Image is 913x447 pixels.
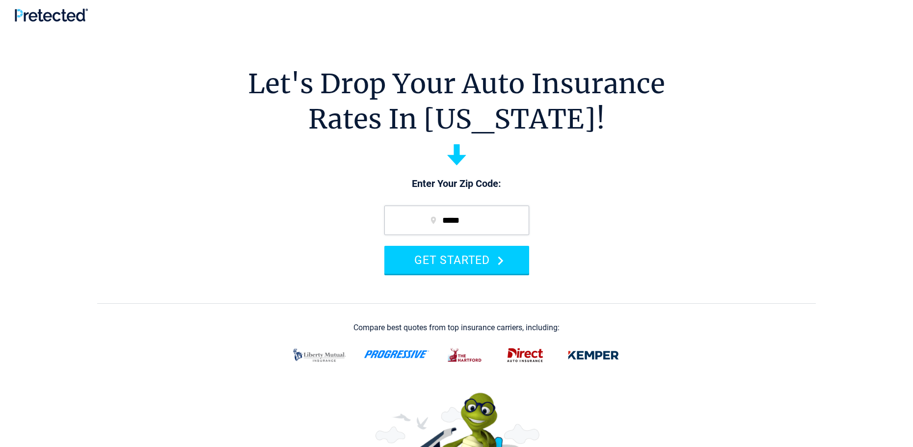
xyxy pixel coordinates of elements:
img: thehartford [441,342,489,368]
img: progressive [364,350,430,358]
h1: Let's Drop Your Auto Insurance Rates In [US_STATE]! [248,66,665,137]
p: Enter Your Zip Code: [375,177,539,191]
div: Compare best quotes from top insurance carriers, including: [353,323,560,332]
img: kemper [561,342,626,368]
input: zip code [384,206,529,235]
img: Pretected Logo [15,8,88,22]
img: liberty [287,342,352,368]
button: GET STARTED [384,246,529,274]
img: direct [501,342,549,368]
